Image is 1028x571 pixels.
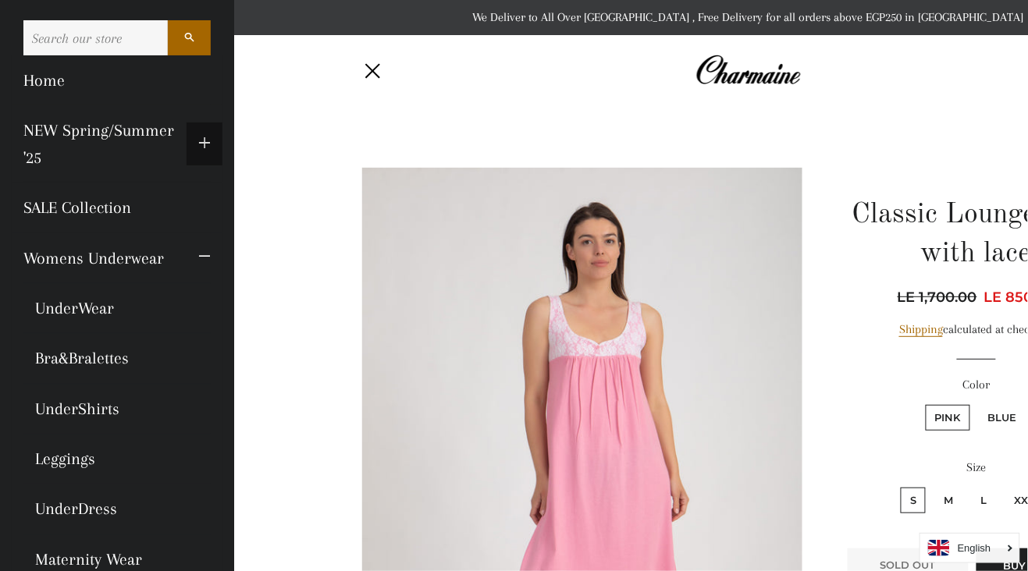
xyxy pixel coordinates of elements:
a: UnderWear [12,283,222,333]
span: LE 1,700.00 [898,286,981,308]
a: Shipping [899,322,943,337]
label: S [901,488,926,513]
a: Womens Underwear [12,233,187,283]
a: UnderShirts [12,384,222,434]
i: English [958,543,991,553]
span: Sold Out [880,559,936,571]
img: Charmaine Egypt [695,53,801,87]
a: UnderDress [12,484,222,534]
input: Search our store [23,20,168,55]
a: Bra&Bralettes [12,333,222,383]
label: BLue [979,405,1026,431]
a: SALE Collection [12,183,222,232]
label: L [971,488,996,513]
a: NEW Spring/Summer '25 [12,105,187,183]
a: English [928,540,1012,556]
a: Home [12,55,222,105]
a: Leggings [12,434,222,484]
label: M [934,488,962,513]
label: Pink [926,405,970,431]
